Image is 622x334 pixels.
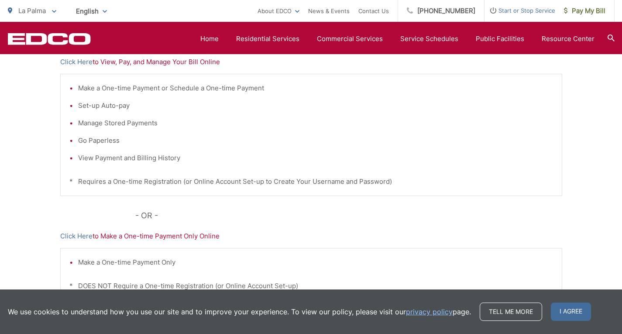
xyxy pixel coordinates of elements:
a: privacy policy [406,306,453,317]
a: Service Schedules [400,34,458,44]
a: News & Events [308,6,350,16]
span: Pay My Bill [564,6,605,16]
p: * DOES NOT Require a One-time Registration (or Online Account Set-up) [69,281,553,291]
p: * Requires a One-time Registration (or Online Account Set-up to Create Your Username and Password) [69,176,553,187]
p: - OR - [135,209,562,222]
a: Public Facilities [476,34,524,44]
li: Make a One-time Payment or Schedule a One-time Payment [78,83,553,93]
a: Contact Us [358,6,389,16]
li: Manage Stored Payments [78,118,553,128]
a: Click Here [60,57,93,67]
li: View Payment and Billing History [78,153,553,163]
a: Residential Services [236,34,299,44]
a: Resource Center [542,34,595,44]
a: Click Here [60,231,93,241]
li: Go Paperless [78,135,553,146]
p: to Make a One-time Payment Only Online [60,231,562,241]
a: Home [200,34,219,44]
p: We use cookies to understand how you use our site and to improve your experience. To view our pol... [8,306,471,317]
li: Make a One-time Payment Only [78,257,553,268]
li: Set-up Auto-pay [78,100,553,111]
a: EDCD logo. Return to the homepage. [8,33,91,45]
p: to View, Pay, and Manage Your Bill Online [60,57,562,67]
a: About EDCO [258,6,299,16]
span: English [69,3,113,19]
span: La Palma [18,7,46,15]
a: Commercial Services [317,34,383,44]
